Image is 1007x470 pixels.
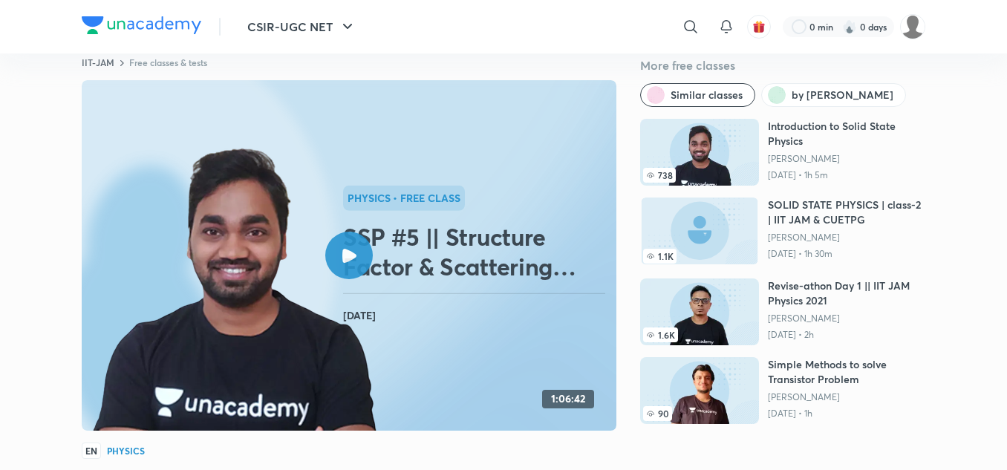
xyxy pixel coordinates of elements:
[768,278,925,308] h6: Revise-athon Day 1 || IIT JAM Physics 2021
[82,443,101,459] span: EN
[747,15,771,39] button: avatar
[768,408,925,420] p: [DATE] • 1h
[238,12,365,42] button: CSIR-UGC NET
[768,169,925,181] p: [DATE] • 1h 5m
[640,56,925,74] h5: More free classes
[768,232,925,244] a: [PERSON_NAME]
[343,222,610,281] h2: SSP #5 || Structure Factor & Scattering Secrets
[792,88,893,102] span: by Amit Ranjan
[640,83,755,107] button: Similar classes
[643,406,672,421] span: 90
[900,14,925,39] img: roshni
[768,313,925,324] a: [PERSON_NAME]
[768,329,925,341] p: [DATE] • 2h
[671,88,743,102] span: Similar classes
[761,83,906,107] button: by Amit Ranjan
[768,153,925,165] a: [PERSON_NAME]
[768,357,925,387] h6: Simple Methods to solve Transistor Problem
[643,327,678,342] span: 1.6K
[643,168,676,183] span: 738
[343,306,610,325] h4: [DATE]
[768,198,925,227] h6: SOLID STATE PHYSICS | class-2 | IIT JAM & CUETPG
[82,56,114,68] a: IIT-JAM
[768,391,925,403] a: [PERSON_NAME]
[768,248,925,260] p: [DATE] • 1h 30m
[842,19,857,34] img: streak
[643,249,677,264] span: 1.1K
[82,16,201,38] a: Company Logo
[551,393,585,405] h4: 1:06:42
[129,56,207,68] a: Free classes & tests
[768,119,925,148] h6: Introduction to Solid State Physics
[752,20,766,33] img: avatar
[82,16,201,34] img: Company Logo
[107,446,145,455] h4: Physics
